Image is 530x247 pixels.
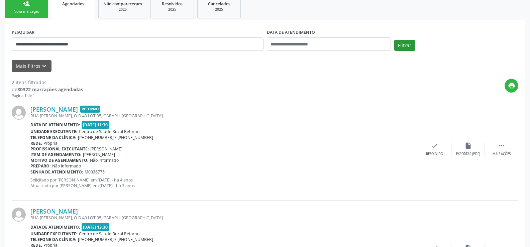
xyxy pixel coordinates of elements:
button: print [505,79,518,93]
div: Mais ações [493,152,511,156]
div: 2025 [202,7,236,12]
i:  [498,142,505,149]
div: Página 1 de 1 [12,93,83,99]
div: Exportar (PDF) [456,152,480,156]
b: Motivo de agendamento: [30,157,89,163]
span: Retorno [80,106,100,113]
b: Telefone da clínica: [30,237,77,242]
i: insert_drive_file [464,142,472,149]
b: Item de agendamento: [30,152,82,157]
img: img [12,106,26,120]
div: de [12,86,83,93]
strong: 30322 marcações agendadas [17,86,83,93]
b: Preparo: [30,163,51,169]
span: [PERSON_NAME] [90,146,122,152]
b: Unidade executante: [30,231,78,237]
button: Mais filtroskeyboard_arrow_down [12,60,51,72]
span: Centro de Saude Bucal Retorno [79,129,139,134]
div: Resolvido [426,152,443,156]
button: Filtrar [394,40,415,51]
label: PESQUISAR [12,27,34,37]
span: [DATE] 11:30 [82,121,110,129]
a: [PERSON_NAME] [30,208,78,215]
b: Unidade executante: [30,129,78,134]
span: Resolvidos [162,1,183,7]
div: RUA [PERSON_NAME], Q D 49 LOT 05, GARAPU, [GEOGRAPHIC_DATA] [30,215,418,221]
span: [PERSON_NAME] [83,152,115,157]
i: check [431,142,438,149]
div: Nova marcação [10,9,43,14]
div: RUA [PERSON_NAME], Q D 49 LOT 05, GARAPU, [GEOGRAPHIC_DATA] [30,113,418,119]
span: Centro de Saude Bucal Retorno [79,231,139,237]
p: Solicitado por [PERSON_NAME] em [DATE] - há 4 anos Atualizado por [PERSON_NAME] em [DATE] - há 3 ... [30,177,418,189]
span: Não informado [90,157,119,163]
b: Data de atendimento: [30,224,80,230]
a: [PERSON_NAME] [30,106,78,113]
span: [PHONE_NUMBER] / [PHONE_NUMBER] [78,237,153,242]
span: M00367751 [85,169,107,175]
span: Não compareceram [103,1,142,7]
b: Rede: [30,140,42,146]
i: keyboard_arrow_down [40,63,48,70]
span: Própria [43,140,58,146]
span: Não informado [52,163,81,169]
span: [PHONE_NUMBER] / [PHONE_NUMBER] [78,135,153,140]
div: 2 itens filtrados [12,79,83,86]
img: img [12,208,26,222]
label: DATA DE ATENDIMENTO [267,27,315,37]
b: Data de atendimento: [30,122,80,128]
b: Profissional executante: [30,146,89,152]
span: [DATE] 13:30 [82,223,110,231]
span: Cancelados [208,1,230,7]
i: print [508,82,515,89]
b: Telefone da clínica: [30,135,77,140]
div: 2025 [155,7,189,12]
b: Senha de atendimento: [30,169,83,175]
div: 2025 [103,7,142,12]
span: Agendados [62,1,84,7]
